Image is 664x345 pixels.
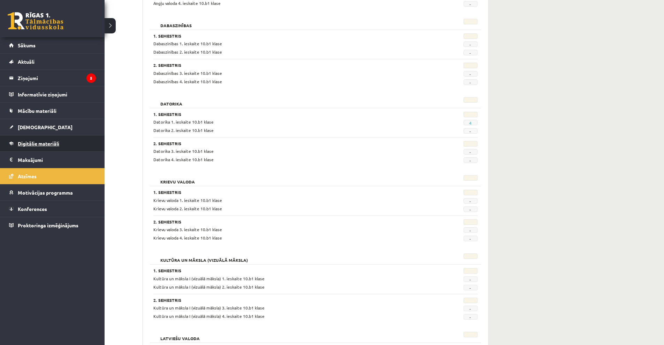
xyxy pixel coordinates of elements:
[153,253,255,260] h2: Kultūra un māksla (vizuālā māksla)
[9,201,96,217] a: Konferences
[153,305,265,311] span: Kultūra un māksla I (vizuālā māksla) 3. ieskaite 10.b1 klase
[18,152,96,168] legend: Maksājumi
[153,79,222,84] span: Dabaszinības 4. ieskaite 10.b1 klase
[18,70,96,86] legend: Ziņojumi
[153,197,222,203] span: Krievu valoda 1. ieskaite 10.b1 klase
[464,128,478,134] span: -
[153,284,265,290] span: Kultūra un māksla I (vizuālā māksla) 2. ieskaite 10.b1 klase
[153,332,207,339] h2: Latviešu valoda
[153,41,222,46] span: Dabaszinības 1. ieskaite 10.b1 klase
[464,285,478,290] span: -
[153,0,221,6] span: Angļu valoda 4. ieskaite 10.b1 klase
[464,71,478,77] span: -
[18,108,56,114] span: Mācību materiāli
[464,79,478,85] span: -
[153,119,214,125] span: Datorika 1. ieskaite 10.b1 klase
[153,63,422,68] h3: 2. Semestris
[9,185,96,201] a: Motivācijas programma
[153,49,222,55] span: Dabaszinības 2. ieskaite 10.b1 klase
[464,206,478,212] span: -
[464,236,478,241] span: -
[9,103,96,119] a: Mācību materiāli
[153,175,202,182] h2: Krievu valoda
[18,222,78,228] span: Proktoringa izmēģinājums
[153,141,422,146] h3: 2. Semestris
[464,149,478,155] span: -
[464,276,478,282] span: -
[464,306,478,311] span: -
[153,268,422,273] h3: 1. Semestris
[464,314,478,320] span: -
[469,120,472,126] a: 4
[18,173,37,179] span: Atzīmes
[18,42,36,48] span: Sākums
[8,12,63,30] a: Rīgas 1. Tālmācības vidusskola
[9,168,96,184] a: Atzīmes
[464,1,478,7] span: -
[153,219,422,224] h3: 2. Semestris
[9,70,96,86] a: Ziņojumi5
[153,276,265,281] span: Kultūra un māksla I (vizuālā māksla) 1. ieskaite 10.b1 klase
[18,86,96,102] legend: Informatīvie ziņojumi
[153,148,214,154] span: Datorika 3. ieskaite 10.b1 klase
[153,97,189,104] h2: Datorika
[153,127,214,133] span: Datorika 2. ieskaite 10.b1 klase
[18,206,47,212] span: Konferences
[153,190,422,195] h3: 1. Semestris
[464,227,478,233] span: -
[464,41,478,47] span: -
[153,227,222,232] span: Krievu valoda 3. ieskaite 10.b1 klase
[464,157,478,163] span: -
[153,206,222,211] span: Krievu valoda 2. ieskaite 10.b1 klase
[153,157,214,162] span: Datorika 4. ieskaite 10.b1 klase
[153,70,222,76] span: Dabaszinības 3. ieskaite 10.b1 klase
[86,73,96,83] i: 5
[153,112,422,117] h3: 1. Semestris
[18,140,59,147] span: Digitālie materiāli
[18,189,73,196] span: Motivācijas programma
[153,19,199,26] h2: Dabaszinības
[9,217,96,233] a: Proktoringa izmēģinājums
[464,50,478,55] span: -
[153,298,422,303] h3: 2. Semestris
[153,313,265,319] span: Kultūra un māksla I (vizuālā māksla) 4. ieskaite 10.b1 klase
[9,119,96,135] a: [DEMOGRAPHIC_DATA]
[464,198,478,204] span: -
[9,37,96,53] a: Sākums
[153,33,422,38] h3: 1. Semestris
[153,235,222,241] span: Krievu valoda 4. ieskaite 10.b1 klase
[18,124,72,130] span: [DEMOGRAPHIC_DATA]
[9,135,96,151] a: Digitālie materiāli
[9,86,96,102] a: Informatīvie ziņojumi
[9,152,96,168] a: Maksājumi
[9,54,96,70] a: Aktuāli
[18,58,35,65] span: Aktuāli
